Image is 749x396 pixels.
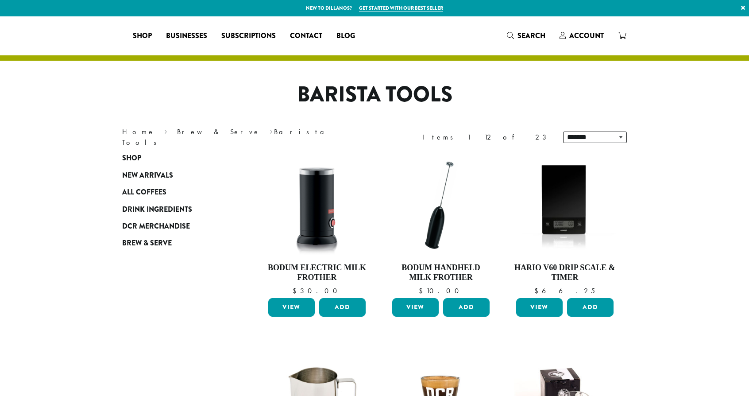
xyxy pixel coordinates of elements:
a: View [392,298,439,317]
a: View [268,298,315,317]
button: Add [443,298,490,317]
span: $ [419,286,426,295]
img: DP3954.01-002.png [266,154,368,256]
a: Search [500,28,552,43]
h4: Hario V60 Drip Scale & Timer [514,263,616,282]
bdi: 30.00 [293,286,341,295]
a: View [516,298,563,317]
a: New Arrivals [122,167,228,184]
bdi: 66.25 [534,286,595,295]
a: All Coffees [122,184,228,201]
a: Bodum Electric Milk Frother $30.00 [266,154,368,295]
span: Brew & Serve [122,238,172,249]
span: DCR Merchandise [122,221,190,232]
img: DP3927.01-002.png [390,154,492,256]
span: Businesses [166,31,207,42]
a: Shop [122,150,228,167]
span: $ [293,286,300,295]
span: Contact [290,31,322,42]
h4: Bodum Handheld Milk Frother [390,263,492,282]
a: Brew & Serve [122,235,228,252]
a: Hario V60 Drip Scale & Timer $66.25 [514,154,616,295]
div: Items 1-12 of 23 [422,132,550,143]
button: Add [567,298,614,317]
bdi: 10.00 [419,286,463,295]
span: Shop [122,153,141,164]
a: Home [122,127,155,136]
span: Account [569,31,604,41]
span: All Coffees [122,187,166,198]
a: Get started with our best seller [359,4,443,12]
a: DCR Merchandise [122,218,228,235]
a: Brew & Serve [177,127,260,136]
a: Drink Ingredients [122,201,228,217]
nav: Breadcrumb [122,127,361,148]
span: Subscriptions [221,31,276,42]
span: Blog [336,31,355,42]
a: Bodum Handheld Milk Frother $10.00 [390,154,492,295]
span: › [164,124,167,137]
a: Shop [126,29,159,43]
span: New Arrivals [122,170,173,181]
span: Shop [133,31,152,42]
span: Search [517,31,545,41]
span: Drink Ingredients [122,204,192,215]
button: Add [319,298,366,317]
h1: Barista Tools [116,82,633,108]
img: Hario-V60-Scale-300x300.jpg [514,154,616,256]
h4: Bodum Electric Milk Frother [266,263,368,282]
span: $ [534,286,542,295]
span: › [270,124,273,137]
